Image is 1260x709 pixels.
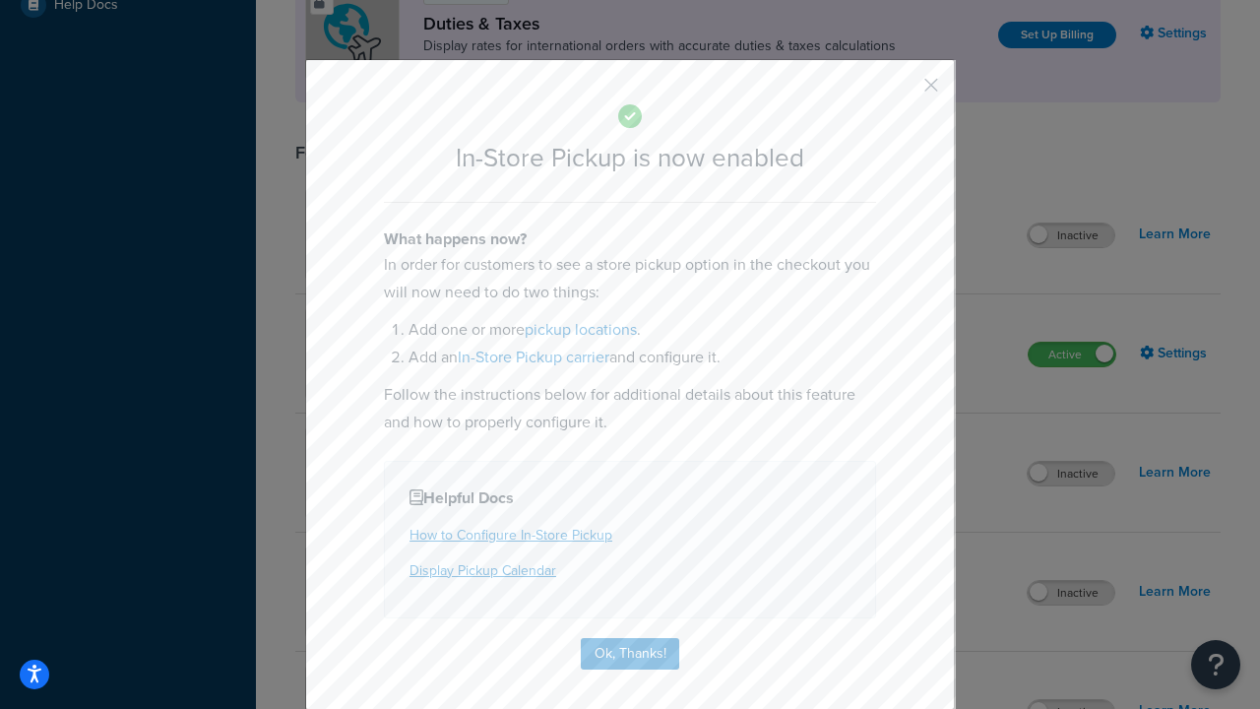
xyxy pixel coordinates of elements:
a: In-Store Pickup carrier [458,346,609,368]
p: Follow the instructions below for additional details about this feature and how to properly confi... [384,381,876,436]
h2: In-Store Pickup is now enabled [384,144,876,172]
a: pickup locations [525,318,637,341]
p: In order for customers to see a store pickup option in the checkout you will now need to do two t... [384,251,876,306]
li: Add an and configure it. [409,344,876,371]
a: How to Configure In-Store Pickup [409,525,612,546]
a: Display Pickup Calendar [409,560,556,581]
h4: What happens now? [384,227,876,251]
button: Ok, Thanks! [581,638,679,670]
li: Add one or more . [409,316,876,344]
h4: Helpful Docs [409,486,850,510]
